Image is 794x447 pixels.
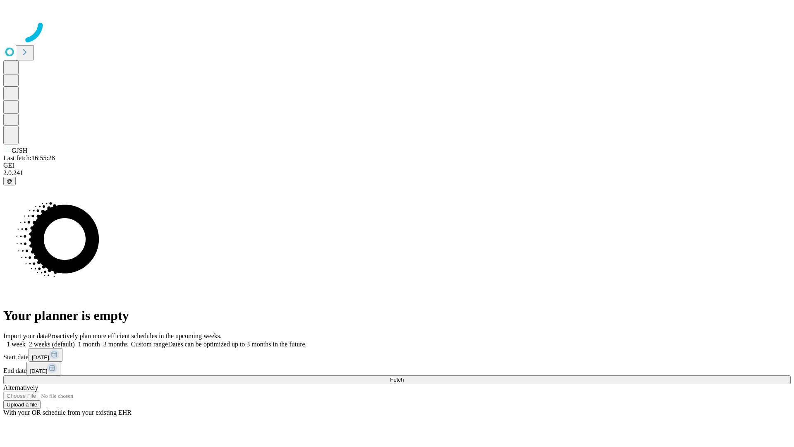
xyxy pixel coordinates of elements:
[3,362,791,375] div: End date
[3,375,791,384] button: Fetch
[26,362,60,375] button: [DATE]
[3,154,55,161] span: Last fetch: 16:55:28
[3,409,132,416] span: With your OR schedule from your existing EHR
[131,341,168,348] span: Custom range
[3,384,38,391] span: Alternatively
[103,341,128,348] span: 3 months
[3,177,16,185] button: @
[29,341,75,348] span: 2 weeks (default)
[3,348,791,362] div: Start date
[78,341,100,348] span: 1 month
[3,400,41,409] button: Upload a file
[3,308,791,323] h1: Your planner is empty
[7,341,26,348] span: 1 week
[390,377,404,383] span: Fetch
[12,147,27,154] span: GJSH
[168,341,306,348] span: Dates can be optimized up to 3 months in the future.
[29,348,62,362] button: [DATE]
[3,169,791,177] div: 2.0.241
[32,354,49,360] span: [DATE]
[3,162,791,169] div: GEI
[48,332,222,339] span: Proactively plan more efficient schedules in the upcoming weeks.
[30,368,47,374] span: [DATE]
[3,332,48,339] span: Import your data
[7,178,12,184] span: @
